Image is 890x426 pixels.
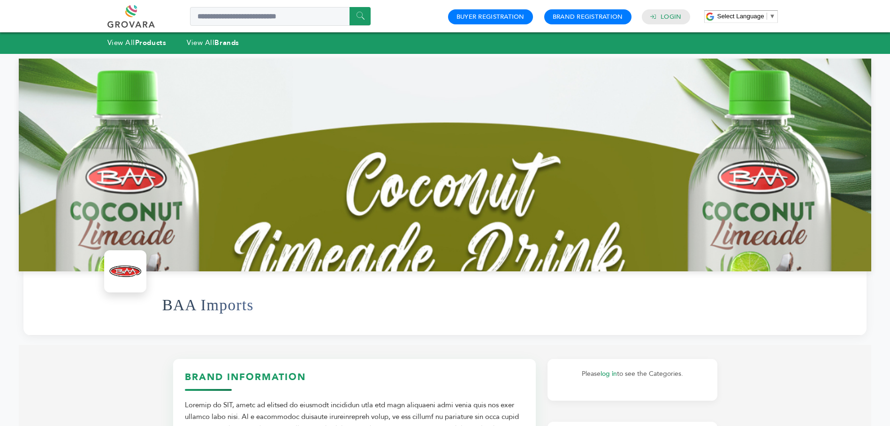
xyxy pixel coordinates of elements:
p: Please to see the Categories. [557,368,708,380]
span: Select Language [717,13,764,20]
h3: Brand Information [185,371,524,391]
span: ▼ [769,13,776,20]
a: View AllBrands [187,38,239,47]
a: Buyer Registration [456,13,525,21]
input: Search a product or brand... [190,7,371,26]
a: Login [661,13,681,21]
img: BAA Imports Logo [106,253,144,290]
a: Brand Registration [553,13,623,21]
span: ​ [767,13,767,20]
a: log in [601,369,617,378]
h1: BAA Imports [162,282,254,328]
strong: Brands [214,38,239,47]
strong: Products [135,38,166,47]
a: View AllProducts [107,38,167,47]
a: Select Language​ [717,13,776,20]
